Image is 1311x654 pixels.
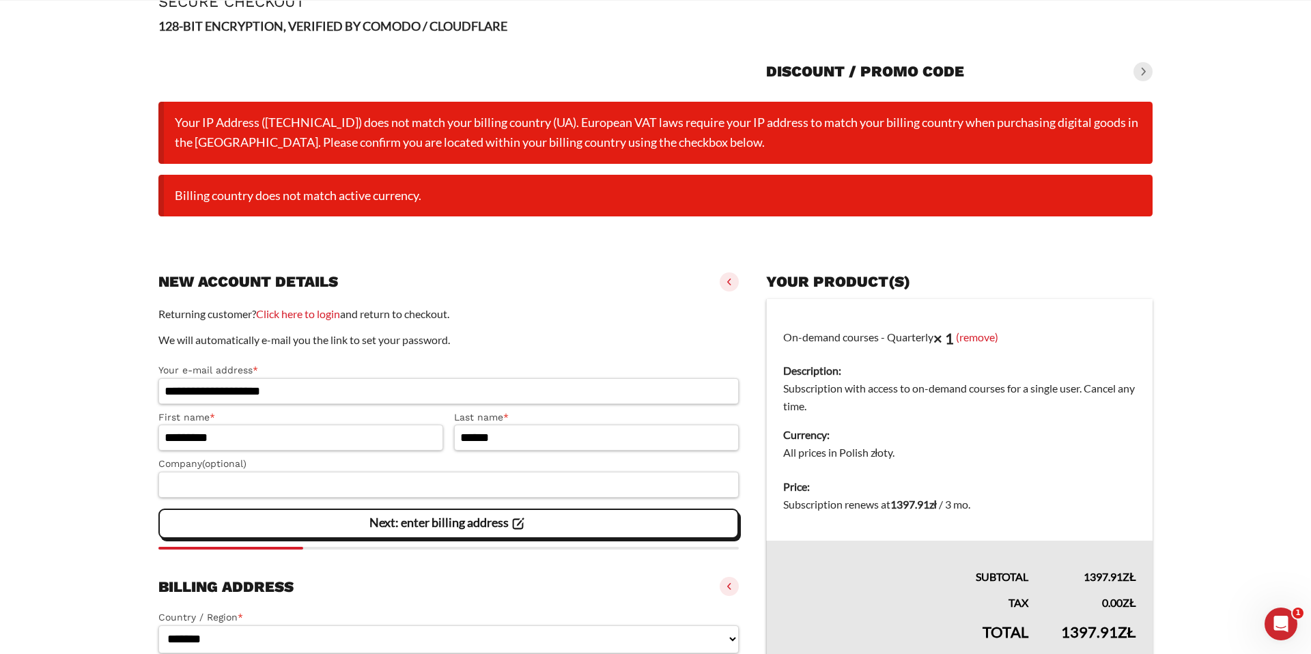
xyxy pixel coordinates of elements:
label: Country / Region [158,610,739,625]
span: zł [1123,596,1136,609]
bdi: 1397.91 [1084,570,1136,583]
dd: Subscription with access to on-demand courses for a single user. Cancel any time. [783,380,1136,415]
span: zł [1118,623,1136,641]
li: Billing country does not match active currency. [158,175,1153,216]
dt: Currency: [783,426,1136,444]
iframe: Intercom live chat [1265,608,1297,640]
bdi: 1397.91 [1061,623,1136,641]
vaadin-button: Next: enter billing address [158,509,739,539]
h3: New account details [158,272,338,292]
bdi: 0.00 [1102,596,1136,609]
td: On-demand courses - Quarterly [766,299,1153,470]
label: First name [158,410,443,425]
span: (optional) [202,458,246,469]
dt: Price: [783,478,1136,496]
p: Returning customer? and return to checkout. [158,305,739,323]
li: Your IP Address ([TECHNICAL_ID]) does not match your billing country (UA). European VAT laws requ... [158,102,1153,164]
label: Last name [454,410,739,425]
a: (remove) [956,330,998,343]
strong: 128-BIT ENCRYPTION, VERIFIED BY COMODO / CLOUDFLARE [158,18,507,33]
span: zł [929,498,937,511]
span: / 3 mo [939,498,968,511]
span: 1 [1293,608,1303,619]
th: Tax [766,586,1044,612]
label: Your e-mail address [158,362,739,378]
span: Subscription renews at . [783,498,970,511]
h3: Billing address [158,578,294,597]
bdi: 1397.91 [890,498,937,511]
label: Company [158,456,739,472]
strong: × 1 [933,329,954,347]
p: We will automatically e-mail you the link to set your password. [158,331,739,349]
span: zł [1123,570,1136,583]
h3: Discount / promo code [766,62,964,81]
th: Subtotal [766,541,1044,586]
dd: All prices in Polish złoty. [783,444,1136,461]
dt: Description: [783,362,1136,380]
a: Click here to login [256,307,340,320]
